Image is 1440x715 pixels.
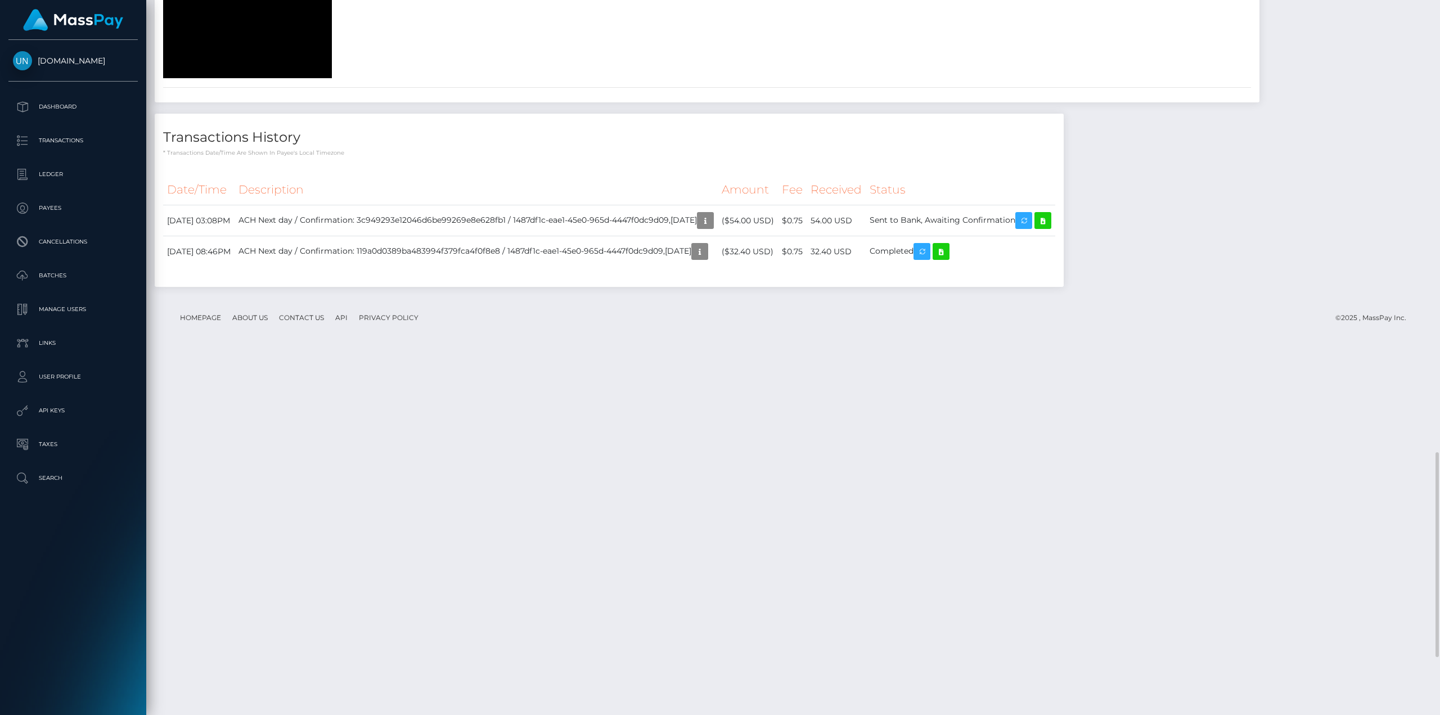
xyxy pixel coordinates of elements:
[13,132,133,149] p: Transactions
[13,368,133,385] p: User Profile
[8,464,138,492] a: Search
[8,430,138,458] a: Taxes
[13,436,133,453] p: Taxes
[274,309,328,326] a: Contact Us
[354,309,423,326] a: Privacy Policy
[8,93,138,121] a: Dashboard
[778,174,807,205] th: Fee
[163,174,235,205] th: Date/Time
[235,205,718,236] td: ACH Next day / Confirmation: 3c949293e12046d6be99269e8e628fb1 / 1487df1c-eae1-45e0-965d-4447f0dc9...
[13,402,133,419] p: API Keys
[8,228,138,256] a: Cancellations
[807,236,866,267] td: 32.40 USD
[778,205,807,236] td: $0.75
[235,174,718,205] th: Description
[8,397,138,425] a: API Keys
[175,309,226,326] a: Homepage
[13,301,133,318] p: Manage Users
[778,236,807,267] td: $0.75
[8,363,138,391] a: User Profile
[163,236,235,267] td: [DATE] 08:46PM
[718,174,778,205] th: Amount
[8,329,138,357] a: Links
[1335,312,1415,324] div: © 2025 , MassPay Inc.
[8,194,138,222] a: Payees
[13,267,133,284] p: Batches
[163,149,1055,157] p: * Transactions date/time are shown in payee's local timezone
[163,128,1055,147] h4: Transactions History
[23,9,123,31] img: MassPay Logo
[807,174,866,205] th: Received
[13,335,133,352] p: Links
[8,262,138,290] a: Batches
[13,166,133,183] p: Ledger
[8,56,138,66] span: [DOMAIN_NAME]
[235,236,718,267] td: ACH Next day / Confirmation: 119a0d0389ba483994f379fca4f0f8e8 / 1487df1c-eae1-45e0-965d-4447f0dc9...
[163,205,235,236] td: [DATE] 03:08PM
[13,98,133,115] p: Dashboard
[331,309,352,326] a: API
[8,160,138,188] a: Ledger
[13,51,32,70] img: Unlockt.me
[13,233,133,250] p: Cancellations
[866,236,1055,267] td: Completed
[866,174,1055,205] th: Status
[8,127,138,155] a: Transactions
[13,200,133,217] p: Payees
[807,205,866,236] td: 54.00 USD
[13,470,133,487] p: Search
[718,236,778,267] td: ($32.40 USD)
[866,205,1055,236] td: Sent to Bank, Awaiting Confirmation
[8,295,138,323] a: Manage Users
[718,205,778,236] td: ($54.00 USD)
[228,309,272,326] a: About Us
